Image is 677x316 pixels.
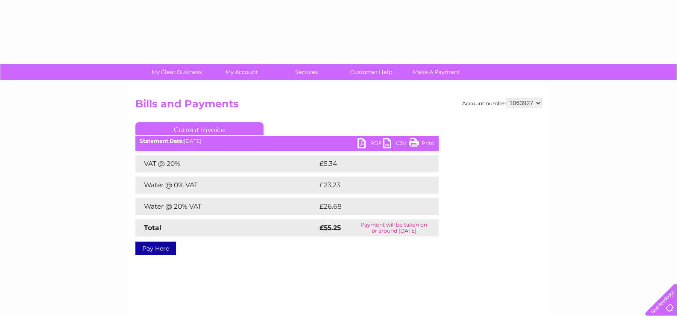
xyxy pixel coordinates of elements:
a: My Account [206,64,277,80]
td: VAT @ 20% [135,155,317,172]
strong: Total [144,224,161,232]
b: Statement Date: [140,138,184,144]
a: Make A Payment [401,64,472,80]
td: Payment will be taken on or around [DATE] [349,219,439,236]
td: Water @ 0% VAT [135,177,317,194]
div: [DATE] [135,138,439,144]
div: Account number [462,98,542,108]
a: Services [271,64,342,80]
a: Print [409,138,434,151]
a: PDF [358,138,383,151]
td: £5.34 [317,155,419,172]
td: £26.68 [317,198,422,215]
a: CSV [383,138,409,151]
a: My Clear Business [141,64,212,80]
td: Water @ 20% VAT [135,198,317,215]
a: Current Invoice [135,122,264,135]
h2: Bills and Payments [135,98,542,114]
a: Pay Here [135,242,176,255]
td: £23.23 [317,177,421,194]
strong: £55.25 [319,224,341,232]
a: Customer Help [336,64,407,80]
